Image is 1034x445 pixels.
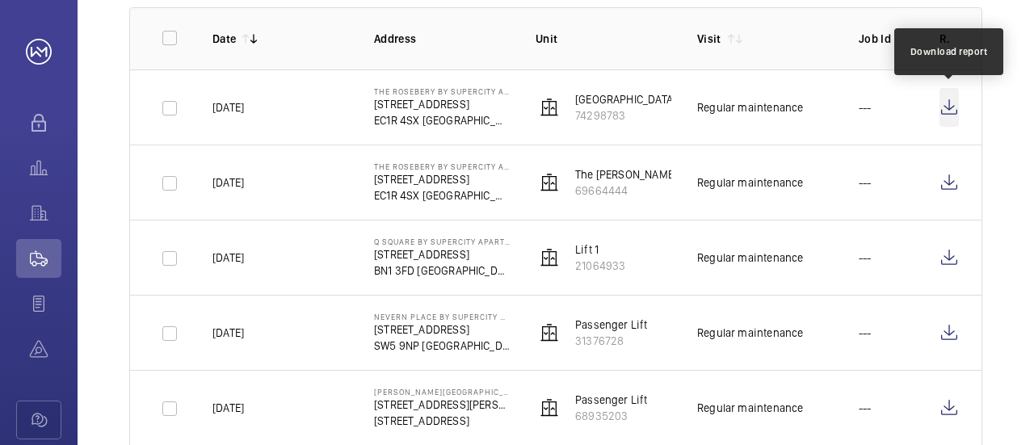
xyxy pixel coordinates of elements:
[575,317,648,333] p: Passenger Lift
[575,408,648,424] p: 68935203
[575,166,760,183] p: The [PERSON_NAME] by super city LH
[859,250,872,266] p: ---
[859,99,872,115] p: ---
[374,413,510,429] p: [STREET_ADDRESS]
[575,91,709,107] p: [GEOGRAPHIC_DATA] RH lift
[374,262,510,279] p: BN1 3FD [GEOGRAPHIC_DATA]
[212,99,244,115] p: [DATE]
[540,248,559,267] img: elevator.svg
[540,323,559,342] img: elevator.svg
[859,325,872,341] p: ---
[374,162,510,171] p: The Rosebery by Supercity Aparthotels
[575,392,648,408] p: Passenger Lift
[575,183,760,199] p: 69664444
[910,44,988,59] div: Download report
[212,31,236,47] p: Date
[575,333,648,349] p: 31376728
[374,96,510,112] p: [STREET_ADDRESS]
[212,250,244,266] p: [DATE]
[540,98,559,117] img: elevator.svg
[374,86,510,96] p: The Rosebery by Supercity Aparthotels
[859,174,872,191] p: ---
[536,31,671,47] p: Unit
[697,250,803,266] div: Regular maintenance
[575,241,625,258] p: Lift 1
[374,246,510,262] p: [STREET_ADDRESS]
[374,338,510,354] p: SW5 9NP [GEOGRAPHIC_DATA]
[540,398,559,418] img: elevator.svg
[374,237,510,246] p: Q Square by Supercity Aparthotels
[859,400,872,416] p: ---
[374,312,510,321] p: Nevern Place by Supercity Aparthotels
[697,325,803,341] div: Regular maintenance
[212,325,244,341] p: [DATE]
[374,112,510,128] p: EC1R 4SX [GEOGRAPHIC_DATA]
[212,400,244,416] p: [DATE]
[540,173,559,192] img: elevator.svg
[697,31,721,47] p: Visit
[697,174,803,191] div: Regular maintenance
[575,258,625,274] p: 21064933
[374,321,510,338] p: [STREET_ADDRESS]
[859,31,914,47] p: Job Id
[697,400,803,416] div: Regular maintenance
[697,99,803,115] div: Regular maintenance
[374,31,510,47] p: Address
[374,387,510,397] p: [PERSON_NAME][GEOGRAPHIC_DATA] by Supercity Aparthotels
[374,187,510,204] p: EC1R 4SX [GEOGRAPHIC_DATA]
[374,171,510,187] p: [STREET_ADDRESS]
[212,174,244,191] p: [DATE]
[374,397,510,413] p: [STREET_ADDRESS][PERSON_NAME]
[575,107,709,124] p: 74298783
